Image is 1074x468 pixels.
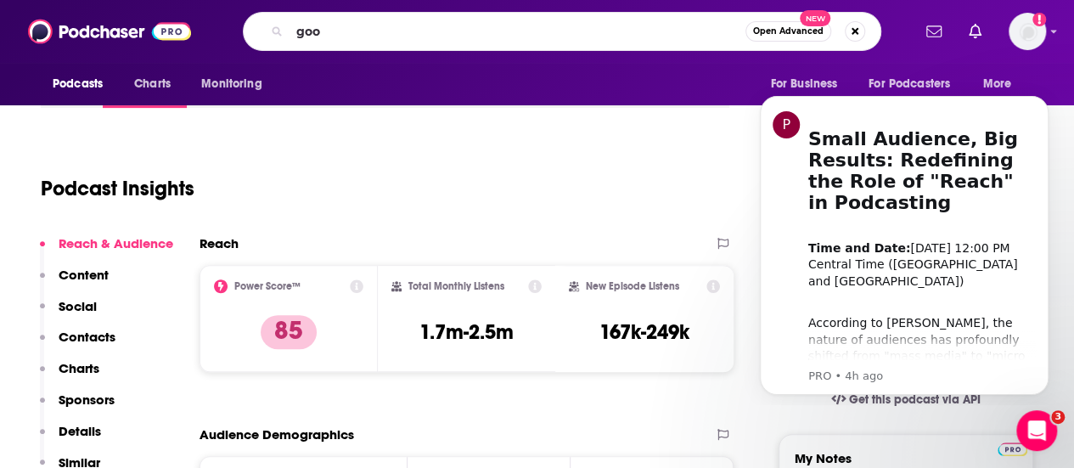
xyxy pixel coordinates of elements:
[1009,13,1046,50] span: Logged in as josefine.kals
[59,360,99,376] p: Charts
[234,280,301,292] h2: Power Score™
[41,176,194,201] h1: Podcast Insights
[201,72,261,96] span: Monitoring
[971,68,1033,100] button: open menu
[1016,410,1057,451] iframe: Intercom live chat
[962,17,988,46] a: Show notifications dropdown
[40,267,109,298] button: Content
[419,319,514,345] h3: 1.7m-2.5m
[753,27,824,36] span: Open Advanced
[919,17,948,46] a: Show notifications dropdown
[983,72,1012,96] span: More
[28,15,191,48] img: Podchaser - Follow, Share and Rate Podcasts
[290,18,745,45] input: Search podcasts, credits, & more...
[408,280,504,292] h2: Total Monthly Listens
[59,423,101,439] p: Details
[586,280,679,292] h2: New Episode Listens
[53,72,103,96] span: Podcasts
[1032,13,1046,26] svg: Add a profile image
[40,392,115,423] button: Sponsors
[745,21,831,42] button: Open AdvancedNew
[243,12,881,51] div: Search podcasts, credits, & more...
[40,360,99,392] button: Charts
[59,267,109,283] p: Content
[758,68,858,100] button: open menu
[59,298,97,314] p: Social
[734,81,1074,405] iframe: Intercom notifications message
[200,426,354,443] h2: Audience Demographics
[998,440,1027,456] a: Pro website
[40,235,173,267] button: Reach & Audience
[998,443,1027,456] img: Podchaser Pro
[189,68,284,100] button: open menu
[1009,13,1046,50] button: Show profile menu
[40,329,115,360] button: Contacts
[200,235,239,251] h2: Reach
[59,329,115,345] p: Contacts
[1009,13,1046,50] img: User Profile
[134,72,171,96] span: Charts
[869,72,950,96] span: For Podcasters
[770,72,837,96] span: For Business
[800,10,830,26] span: New
[41,68,125,100] button: open menu
[123,68,181,100] a: Charts
[261,315,317,349] p: 85
[40,298,97,330] button: Social
[40,423,101,454] button: Details
[1051,410,1065,424] span: 3
[59,392,115,408] p: Sponsors
[599,319,689,345] h3: 167k-249k
[59,235,173,251] p: Reach & Audience
[858,68,975,100] button: open menu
